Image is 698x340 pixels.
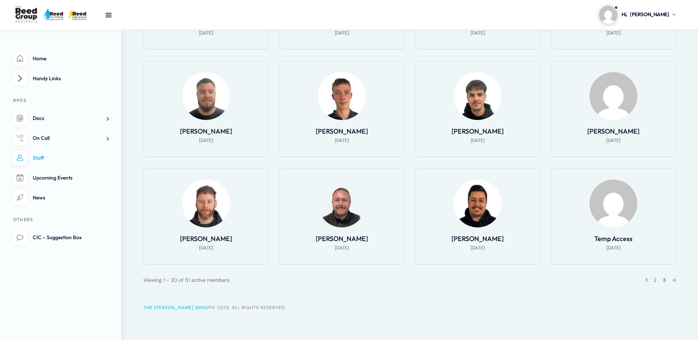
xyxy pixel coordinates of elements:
a: → [672,277,676,283]
span: [DATE] [471,29,485,38]
span: [DATE] [335,136,349,145]
div: Viewing 1 - 20 of 51 active members [144,276,230,284]
a: [PERSON_NAME] [451,127,504,135]
a: 2 [653,277,656,283]
a: [PERSON_NAME] [451,234,504,243]
img: Profile Photo [454,72,502,120]
a: [PERSON_NAME] [180,234,232,243]
img: Profile Photo [589,180,637,227]
span: [DATE] [606,29,620,38]
img: Profile Photo [318,72,366,120]
span: [DATE] [471,136,485,145]
span: [DATE] [199,29,213,38]
a: [PERSON_NAME] [316,234,368,243]
a: [PERSON_NAME] [316,127,368,135]
a: 3 [663,277,666,283]
span: [DATE] [335,29,349,38]
span: [DATE] [199,244,213,252]
span: Hi, [621,11,627,18]
a: Profile picture of Shauna McLeanHi,[PERSON_NAME] [599,6,676,24]
span: [DATE] [199,136,213,145]
img: Profile Photo [318,180,366,227]
span: [DATE] [606,244,620,252]
a: The [PERSON_NAME] Group [144,305,212,311]
img: Profile Photo [182,180,230,227]
span: [PERSON_NAME] [630,11,669,18]
a: [PERSON_NAME] [587,127,639,135]
span: [DATE] [335,244,349,252]
a: Temp Access [594,234,633,243]
span: 1 [646,277,647,283]
a: [PERSON_NAME] [180,127,232,135]
img: Profile Photo [589,72,637,120]
div: © 2025. All Rights Reserved. [144,303,676,312]
img: Profile Photo [454,180,502,227]
span: [DATE] [471,244,485,252]
img: Profile Photo [182,72,230,120]
span: [DATE] [606,136,620,145]
img: Profile picture of Shauna McLean [599,6,617,24]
